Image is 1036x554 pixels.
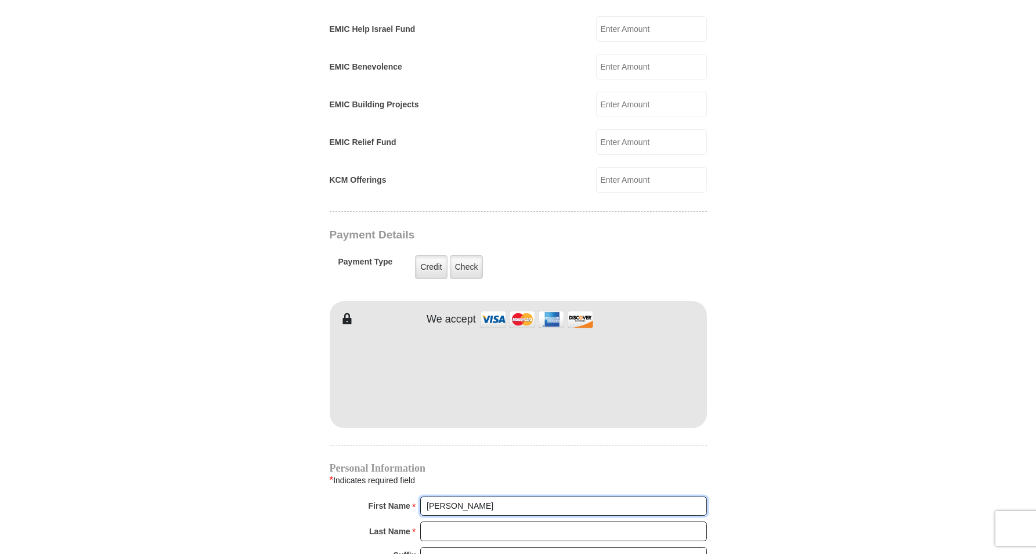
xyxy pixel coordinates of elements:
[330,174,387,186] label: KCM Offerings
[330,464,707,473] h4: Personal Information
[330,136,396,149] label: EMIC Relief Fund
[427,313,476,326] h4: We accept
[596,54,707,79] input: Enter Amount
[596,16,707,42] input: Enter Amount
[596,129,707,155] input: Enter Amount
[330,23,416,35] label: EMIC Help Israel Fund
[369,498,410,514] strong: First Name
[415,255,447,279] label: Credit
[330,61,402,73] label: EMIC Benevolence
[330,473,707,488] div: Indicates required field
[330,229,626,242] h3: Payment Details
[596,167,707,193] input: Enter Amount
[330,99,419,111] label: EMIC Building Projects
[369,523,410,539] strong: Last Name
[450,255,483,279] label: Check
[338,257,393,273] h5: Payment Type
[479,307,595,332] img: credit cards accepted
[596,92,707,117] input: Enter Amount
